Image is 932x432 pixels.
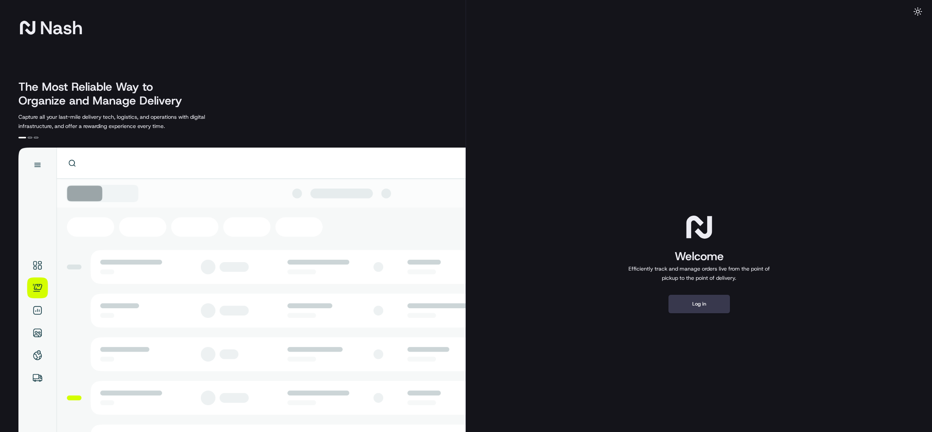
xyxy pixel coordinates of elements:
h1: Welcome [625,249,773,264]
span: Nash [40,20,83,35]
p: Efficiently track and manage orders live from the point of pickup to the point of delivery. [625,264,773,282]
button: Log in [668,295,730,313]
h2: The Most Reliable Way to Organize and Manage Delivery [18,80,191,108]
p: Capture all your last-mile delivery tech, logistics, and operations with digital infrastructure, ... [18,112,240,131]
